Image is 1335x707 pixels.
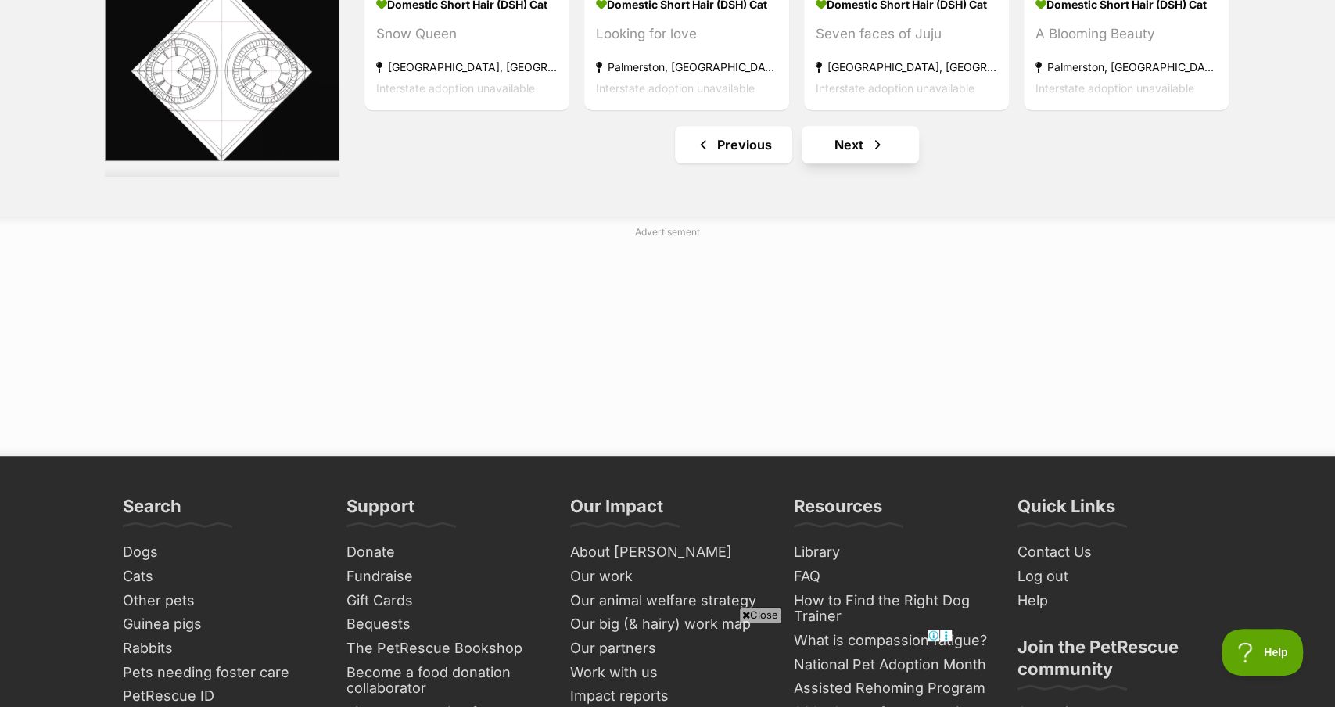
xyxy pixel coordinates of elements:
iframe: Help Scout Beacon - Open [1222,629,1304,676]
span: Interstate adoption unavailable [816,81,974,95]
a: About [PERSON_NAME] [564,540,772,565]
a: Help [1011,589,1219,613]
a: Log out [1011,565,1219,589]
span: Interstate adoption unavailable [376,81,535,95]
img: iconc.png [218,1,233,13]
a: Our big (& hairy) work map [564,612,772,637]
a: Donate [340,540,548,565]
iframe: Advertisement [289,245,1047,440]
a: Bequests [340,612,548,637]
div: Looking for love [596,23,777,45]
h3: Join the PetRescue community [1017,636,1213,689]
h3: Quick Links [1017,495,1115,526]
h3: Search [123,495,181,526]
a: Cats [117,565,325,589]
a: Library [788,540,996,565]
strong: [GEOGRAPHIC_DATA], [GEOGRAPHIC_DATA] [816,56,997,77]
a: Dogs [117,540,325,565]
span: Interstate adoption unavailable [596,81,755,95]
a: Privacy Notification [219,2,235,14]
h3: Support [346,495,414,526]
a: Our animal welfare strategy [564,589,772,613]
a: Rabbits [117,637,325,661]
img: consumer-privacy-logo.png [2,2,14,14]
a: Gift Cards [340,589,548,613]
a: Previous page [675,126,792,163]
h3: Our Impact [570,495,663,526]
div: Seven faces of Juju [816,23,997,45]
iframe: Advertisement [383,629,953,699]
a: Our work [564,565,772,589]
a: Become a food donation collaborator [340,661,548,701]
a: Guinea pigs [117,612,325,637]
a: How to Find the Right Dog Trainer [788,589,996,629]
strong: Palmerston, [GEOGRAPHIC_DATA] [596,56,777,77]
a: Fundraise [340,565,548,589]
a: Contact Us [1011,540,1219,565]
a: FAQ [788,565,996,589]
div: Snow Queen [376,23,558,45]
a: Pets needing foster care [117,661,325,685]
strong: [GEOGRAPHIC_DATA], [GEOGRAPHIC_DATA] [376,56,558,77]
nav: Pagination [363,126,1231,163]
span: Close [739,607,781,623]
a: Other pets [117,589,325,613]
h3: Resources [794,495,882,526]
div: A Blooming Beauty [1035,23,1217,45]
img: consumer-privacy-logo.png [221,2,233,14]
span: Interstate adoption unavailable [1035,81,1194,95]
a: Next page [802,126,919,163]
a: The PetRescue Bookshop [340,637,548,661]
strong: Palmerston, [GEOGRAPHIC_DATA] [1035,56,1217,77]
